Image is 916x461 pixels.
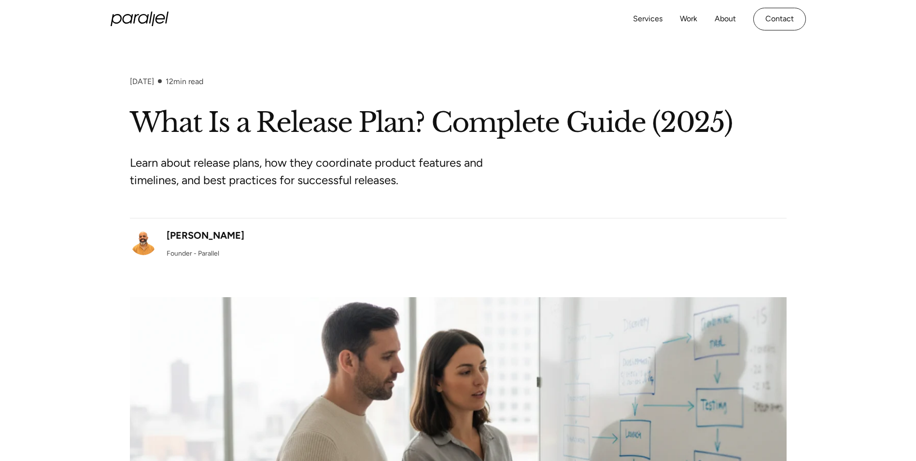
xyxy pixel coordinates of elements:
[715,12,736,26] a: About
[680,12,697,26] a: Work
[130,154,492,189] p: Learn about release plans, how they coordinate product features and timelines, and best practices...
[166,77,203,86] div: min read
[753,8,806,30] a: Contact
[130,228,244,259] a: [PERSON_NAME]Founder - Parallel
[111,12,169,26] a: home
[130,77,154,86] div: [DATE]
[130,105,787,141] h1: What Is a Release Plan? Complete Guide (2025)
[633,12,662,26] a: Services
[167,228,244,243] div: [PERSON_NAME]
[166,77,173,86] span: 12
[167,248,219,259] div: Founder - Parallel
[130,228,157,255] img: Robin Dhanwani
